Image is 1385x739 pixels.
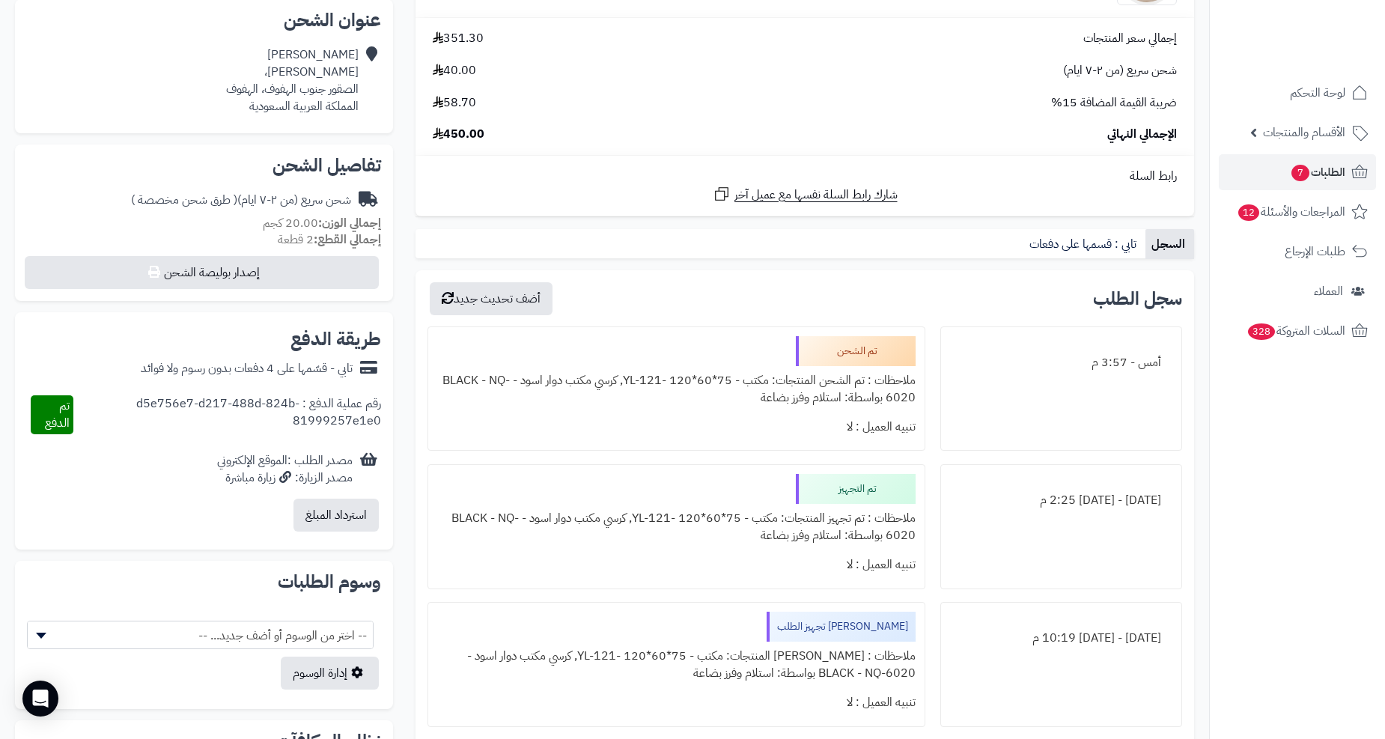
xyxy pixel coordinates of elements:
a: العملاء [1219,273,1376,309]
div: تم الشحن [796,336,916,366]
span: 58.70 [433,94,476,112]
strong: إجمالي القطع: [314,231,381,249]
small: 2 قطعة [278,231,381,249]
h2: تفاصيل الشحن [27,156,381,174]
a: المراجعات والأسئلة12 [1219,194,1376,230]
a: طلبات الإرجاع [1219,234,1376,270]
div: [DATE] - [DATE] 10:19 م [950,624,1172,653]
span: 40.00 [433,62,476,79]
h3: سجل الطلب [1093,290,1182,308]
a: تابي : قسمها على دفعات [1023,229,1145,259]
a: إدارة الوسوم [281,657,379,690]
div: ملاحظات : [PERSON_NAME] المنتجات: مكتب - 75*60*120 -YL-121, كرسي مكتب دوار اسود - BLACK - NQ-6020... [437,642,916,688]
span: شحن سريع (من ٢-٧ ايام) [1063,62,1177,79]
small: 20.00 كجم [263,214,381,232]
strong: إجمالي الوزن: [318,214,381,232]
span: تم الدفع [45,397,70,432]
div: تابي - قسّمها على 4 دفعات بدون رسوم ولا فوائد [141,360,353,377]
a: شارك رابط السلة نفسها مع عميل آخر [713,185,898,204]
div: [PERSON_NAME] تجهيز الطلب [767,612,916,642]
span: 450.00 [433,126,484,143]
span: 351.30 [433,30,484,47]
div: ملاحظات : تم تجهيز المنتجات: مكتب - 75*60*120 -YL-121, كرسي مكتب دوار اسود - BLACK - NQ-6020 بواس... [437,504,916,550]
div: رقم عملية الدفع : d5e756e7-d217-488d-824b-81999257e1e0 [73,395,381,434]
h2: وسوم الطلبات [27,573,381,591]
div: تم التجهيز [796,474,916,504]
span: شارك رابط السلة نفسها مع عميل آخر [734,186,898,204]
span: السلات المتروكة [1246,320,1345,341]
span: لوحة التحكم [1290,82,1345,103]
button: استرداد المبلغ [293,499,379,532]
a: لوحة التحكم [1219,75,1376,111]
span: العملاء [1314,281,1343,302]
div: مصدر الزيارة: زيارة مباشرة [217,469,353,487]
div: تنبيه العميل : لا [437,413,916,442]
div: [DATE] - [DATE] 2:25 م [950,486,1172,515]
span: -- اختر من الوسوم أو أضف جديد... -- [28,621,373,650]
span: 7 [1291,165,1309,181]
a: السلات المتروكة328 [1219,313,1376,349]
div: شحن سريع (من ٢-٧ ايام) [131,192,351,209]
div: مصدر الطلب :الموقع الإلكتروني [217,452,353,487]
button: أضف تحديث جديد [430,282,553,315]
span: 12 [1238,204,1259,221]
span: إجمالي سعر المنتجات [1083,30,1177,47]
span: 328 [1248,323,1275,340]
h2: طريقة الدفع [290,330,381,348]
a: السجل [1145,229,1194,259]
h2: عنوان الشحن [27,11,381,29]
span: ( طرق شحن مخصصة ) [131,191,237,209]
div: [PERSON_NAME] [PERSON_NAME]، الصقور جنوب الهفوف، الهفوف المملكة العربية السعودية [226,46,359,115]
span: الأقسام والمنتجات [1263,122,1345,143]
div: رابط السلة [421,168,1188,185]
button: إصدار بوليصة الشحن [25,256,379,289]
span: ضريبة القيمة المضافة 15% [1051,94,1177,112]
div: أمس - 3:57 م [950,348,1172,377]
span: الإجمالي النهائي [1107,126,1177,143]
span: المراجعات والأسئلة [1237,201,1345,222]
span: -- اختر من الوسوم أو أضف جديد... -- [27,621,374,649]
div: تنبيه العميل : لا [437,550,916,580]
div: Open Intercom Messenger [22,681,58,717]
div: تنبيه العميل : لا [437,688,916,717]
div: ملاحظات : تم الشحن المنتجات: مكتب - 75*60*120 -YL-121, كرسي مكتب دوار اسود - BLACK - NQ-6020 بواس... [437,366,916,413]
span: طلبات الإرجاع [1285,241,1345,262]
span: الطلبات [1290,162,1345,183]
a: الطلبات7 [1219,154,1376,190]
